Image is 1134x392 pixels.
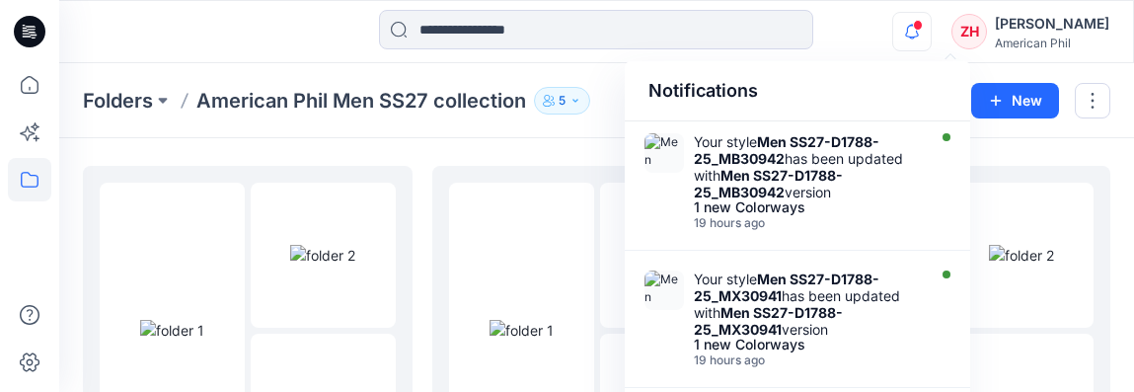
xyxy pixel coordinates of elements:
strong: Men SS27-D1788-25_MB30942 [694,167,843,200]
p: American Phil Men SS27 collection [196,87,526,115]
div: Your style has been updated with version [694,271,921,338]
img: Men SS27-D1788-25_MX30941 [644,271,684,310]
strong: Men SS27-D1788-25_MX30941 [694,271,879,304]
div: Wednesday, August 27, 2025 10:23 [694,353,921,367]
img: folder 1 [140,320,204,341]
div: [PERSON_NAME] [995,12,1109,36]
img: folder 2 [290,245,355,266]
p: 5 [559,90,566,112]
button: 5 [534,87,590,115]
strong: Men SS27-D1788-25_MB30942 [694,133,879,167]
div: Wednesday, August 27, 2025 10:30 [694,216,921,230]
div: 1 new Colorways [694,200,921,214]
img: folder 2 [989,245,1054,266]
strong: Men SS27-D1788-25_MX30941 [694,304,843,338]
img: Men SS27-D1788-25_MB30942 [644,133,684,173]
div: Notifications [625,61,970,121]
button: New [971,83,1059,118]
div: American Phil [995,36,1109,50]
div: 1 new Colorways [694,338,921,352]
img: folder 1 [490,320,554,341]
div: ZH [951,14,987,49]
div: Your style has been updated with version [694,133,921,200]
a: Folders [83,87,153,115]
